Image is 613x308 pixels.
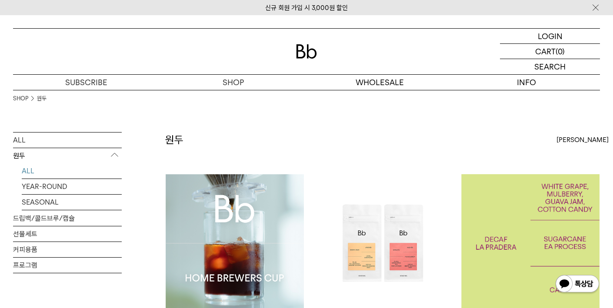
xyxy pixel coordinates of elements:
[265,4,348,12] a: 신규 회원 가입 시 3,000원 할인
[13,94,28,103] a: SHOP
[13,242,122,257] a: 커피용품
[37,94,47,103] a: 원두
[160,75,307,90] a: SHOP
[13,258,122,273] a: 프로그램
[535,44,556,59] p: CART
[13,148,122,164] p: 원두
[500,29,600,44] a: LOGIN
[13,211,122,226] a: 드립백/콜드브루/캡슐
[22,195,122,210] a: SEASONAL
[555,274,600,295] img: 카카오톡 채널 1:1 채팅 버튼
[13,226,122,242] a: 선물세트
[556,44,565,59] p: (0)
[500,44,600,59] a: CART (0)
[165,132,183,147] h2: 원두
[296,44,317,59] img: 로고
[306,75,453,90] p: WHOLESALE
[22,163,122,179] a: ALL
[13,132,122,148] a: ALL
[556,135,609,145] span: [PERSON_NAME]
[13,75,160,90] a: SUBSCRIBE
[534,59,566,74] p: SEARCH
[538,29,563,43] p: LOGIN
[22,179,122,194] a: YEAR-ROUND
[453,75,600,90] p: INFO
